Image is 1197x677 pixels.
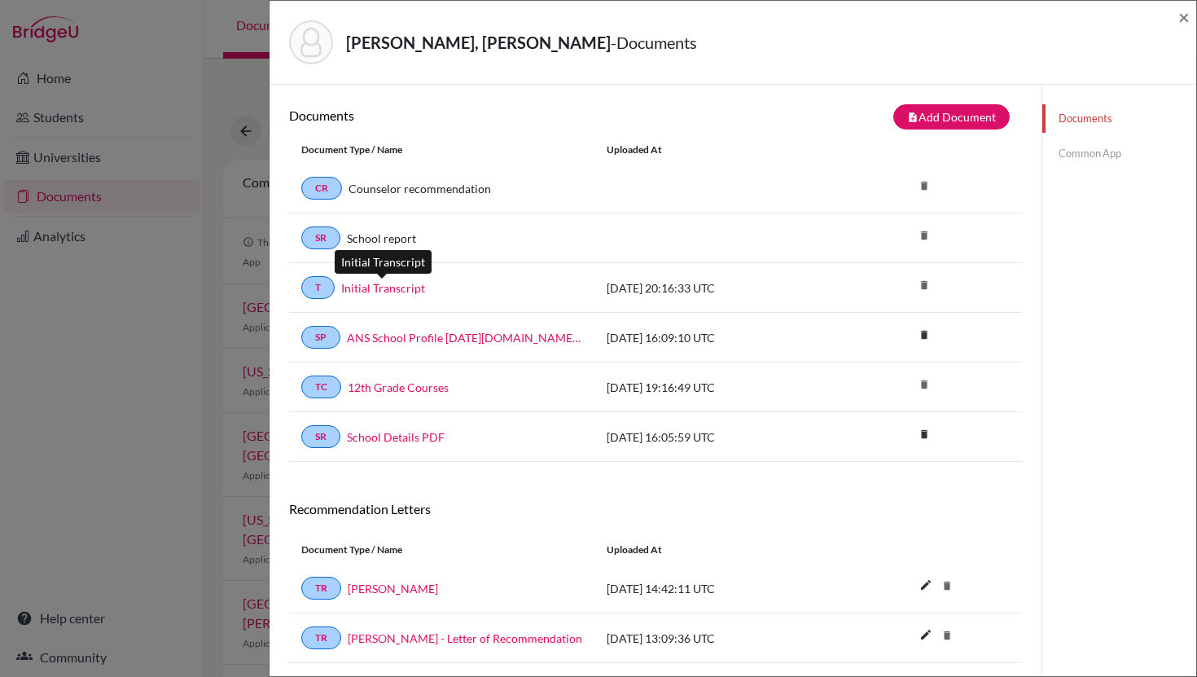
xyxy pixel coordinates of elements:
[913,572,939,598] i: edit
[912,273,936,297] i: delete
[912,624,940,648] button: edit
[912,422,936,446] i: delete
[335,250,432,274] div: Initial Transcript
[594,329,839,346] div: [DATE] 16:09:10 UTC
[912,574,940,599] button: edit
[594,279,839,297] div: [DATE] 20:16:33 UTC
[301,177,342,200] a: CR
[912,323,936,347] i: delete
[935,623,959,648] i: delete
[347,230,416,247] a: School report
[594,543,839,557] div: Uploaded at
[912,372,936,397] i: delete
[348,630,582,647] a: [PERSON_NAME] - Letter of Recommendation
[611,33,697,52] span: - Documents
[289,501,1022,517] h6: Recommendation Letters
[607,631,715,645] span: [DATE] 13:09:36 UTC
[301,326,340,349] a: SP
[346,33,611,52] strong: [PERSON_NAME], [PERSON_NAME]
[935,574,959,598] i: delete
[912,325,936,347] a: delete
[1178,5,1190,29] span: ×
[594,429,839,446] div: [DATE] 16:05:59 UTC
[289,543,594,557] div: Document Type / Name
[301,276,335,299] a: T
[301,226,340,249] a: SR
[913,622,939,648] i: edit
[301,626,341,649] a: TR
[594,143,839,157] div: Uploaded at
[289,143,594,157] div: Document Type / Name
[1178,7,1190,27] button: Close
[301,376,341,398] a: TC
[348,379,449,396] a: 12th Grade Courses
[1042,139,1196,168] a: Common App
[912,223,936,248] i: delete
[301,577,341,600] a: TR
[607,582,715,596] span: [DATE] 14:42:11 UTC
[347,329,582,346] a: ANS School Profile [DATE][DOMAIN_NAME][DATE]_wide
[349,180,491,197] a: Counselor recommendation
[912,174,936,198] i: delete
[301,425,340,448] a: SR
[341,279,425,297] a: Initial Transcript
[912,424,936,446] a: delete
[289,108,655,123] h6: Documents
[348,580,438,597] a: [PERSON_NAME]
[347,429,445,446] a: School Details PDF
[893,104,1010,130] button: note_addAdd Document
[907,112,919,123] i: note_add
[1042,104,1196,133] a: Documents
[594,379,839,396] div: [DATE] 19:16:49 UTC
